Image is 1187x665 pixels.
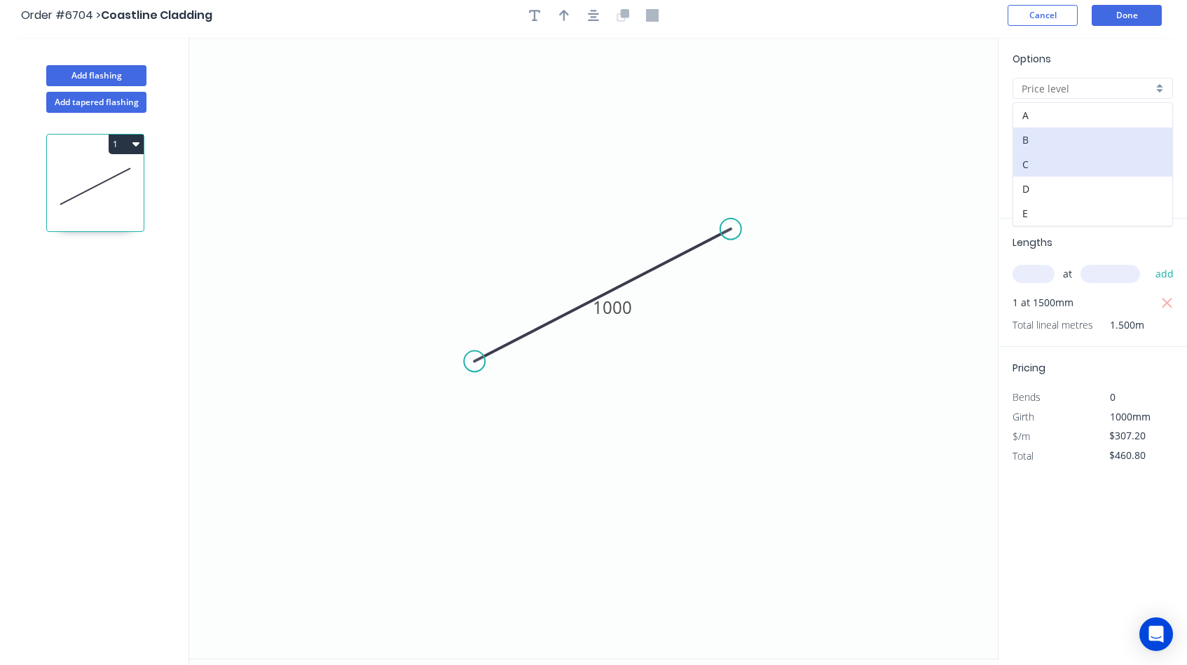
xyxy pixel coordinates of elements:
span: 0 [1110,390,1116,404]
span: Total lineal metres [1013,315,1093,335]
span: Pricing [1013,361,1045,375]
button: 1 [109,135,144,154]
span: 1 at 1500mm [1013,293,1073,313]
span: Total [1013,449,1034,462]
svg: 0 [189,37,998,659]
span: 1000mm [1110,410,1151,423]
span: Lengths [1013,235,1052,249]
button: Add flashing [46,65,146,86]
span: Coastline Cladding [101,7,212,23]
span: $/m [1013,430,1030,443]
button: Done [1092,5,1162,26]
div: Open Intercom Messenger [1139,617,1173,651]
button: add [1148,262,1181,286]
span: Options [1013,52,1051,66]
button: Add tapered flashing [46,92,146,113]
div: A [1013,103,1172,128]
span: Girth [1013,410,1034,423]
span: Order #6704 > [21,7,101,23]
div: E [1013,201,1172,226]
button: Cancel [1008,5,1078,26]
div: D [1013,177,1172,201]
div: B [1013,128,1172,152]
div: C [1013,152,1172,177]
input: Price level [1022,81,1153,96]
span: at [1063,264,1072,284]
tspan: 1000 [593,296,632,319]
span: 1.500m [1093,315,1144,335]
span: Bends [1013,390,1041,404]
